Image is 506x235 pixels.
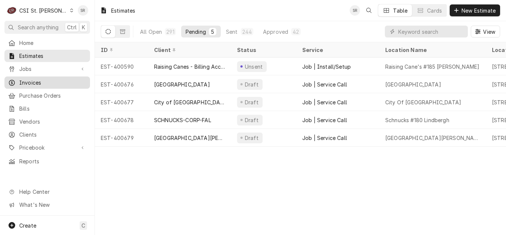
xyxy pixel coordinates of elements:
[101,46,141,54] div: ID
[244,116,260,124] div: Draft
[67,23,77,31] span: Ctrl
[244,81,260,88] div: Draft
[393,7,407,14] div: Table
[19,144,75,151] span: Pricebook
[471,26,500,37] button: View
[19,188,86,196] span: Help Center
[19,7,67,14] div: CSI St. [PERSON_NAME]
[302,134,347,142] div: Job | Service Call
[154,116,211,124] div: SCHNUCKS-CORP-FAL
[78,5,88,16] div: SR
[4,63,90,75] a: Go to Jobs
[19,92,86,99] span: Purchase Orders
[19,52,86,60] span: Estimates
[385,63,479,71] div: Raising Cane's #185 [PERSON_NAME]
[427,7,442,14] div: Cards
[263,28,288,36] div: Approved
[293,28,299,36] div: 42
[19,157,86,165] span: Reports
[460,7,497,14] span: New Estimate
[450,4,500,16] button: New Estimate
[210,28,215,36] div: 5
[140,28,162,36] div: All Open
[302,81,347,88] div: Job | Service Call
[482,28,497,36] span: View
[19,105,86,112] span: Bills
[7,5,17,16] div: C
[78,5,88,16] div: Stephani Roth's Avatar
[18,23,59,31] span: Search anything
[398,26,464,37] input: Keyword search
[350,5,360,16] div: SR
[95,58,148,75] div: EST-400590
[4,128,90,141] a: Clients
[19,201,86,209] span: What's New
[166,28,174,36] div: 291
[363,4,375,16] button: Open search
[244,98,260,106] div: Draft
[4,115,90,128] a: Vendors
[4,76,90,89] a: Invoices
[4,102,90,115] a: Bills
[154,81,210,88] div: [GEOGRAPHIC_DATA]
[385,81,441,88] div: [GEOGRAPHIC_DATA]
[81,222,85,229] span: C
[4,37,90,49] a: Home
[244,134,260,142] div: Draft
[302,98,347,106] div: Job | Service Call
[19,65,75,73] span: Jobs
[19,131,86,138] span: Clients
[302,63,351,71] div: Job | Install/Setup
[385,116,449,124] div: Schnucks #180 Lindbergh
[95,75,148,93] div: EST-400676
[385,134,480,142] div: [GEOGRAPHIC_DATA][PERSON_NAME]
[19,118,86,125] span: Vendors
[4,141,90,154] a: Go to Pricebook
[95,129,148,147] div: EST-400679
[385,46,479,54] div: Location Name
[302,46,372,54] div: Service
[237,46,289,54] div: Status
[82,23,85,31] span: K
[4,186,90,198] a: Go to Help Center
[154,63,225,71] div: Raising Canes - Billing Account
[19,222,36,229] span: Create
[154,134,225,142] div: [GEOGRAPHIC_DATA][PERSON_NAME]
[154,46,224,54] div: Client
[242,28,252,36] div: 244
[302,116,347,124] div: Job | Service Call
[19,39,86,47] span: Home
[244,63,264,71] div: Unsent
[4,21,90,34] button: Search anythingCtrlK
[226,28,238,36] div: Sent
[7,5,17,16] div: CSI St. Louis's Avatar
[4,155,90,167] a: Reports
[95,93,148,111] div: EST-400677
[19,79,86,87] span: Invoices
[186,28,206,36] div: Pending
[385,98,461,106] div: City Of [GEOGRAPHIC_DATA]
[4,89,90,102] a: Purchase Orders
[95,111,148,129] div: EST-400678
[4,199,90,211] a: Go to What's New
[350,5,360,16] div: Stephani Roth's Avatar
[4,50,90,62] a: Estimates
[154,98,225,106] div: City of [GEOGRAPHIC_DATA]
